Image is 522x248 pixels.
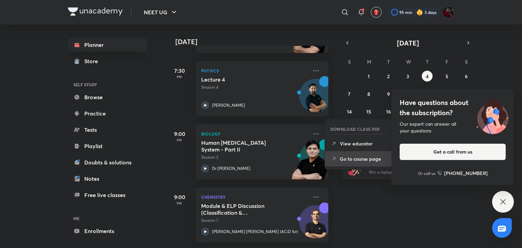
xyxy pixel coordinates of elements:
[363,71,374,82] button: September 1, 2025
[166,138,193,142] p: PM
[201,67,308,75] p: Physics
[444,170,488,177] h6: [PHONE_NUMBER]
[201,84,308,90] p: Session 4
[68,172,147,185] a: Notes
[402,88,413,99] button: September 10, 2025
[68,107,147,120] a: Practice
[397,38,419,48] span: [DATE]
[201,202,286,216] h5: Module & ELP Discussion (Classification & Nomenclature, IUPAC)
[291,139,328,186] img: unacademy
[441,88,452,99] button: September 12, 2025
[400,98,506,118] h4: Have questions about the subscription?
[340,155,387,162] p: Go to course page
[465,58,468,65] abbr: Saturday
[422,88,433,99] button: September 11, 2025
[68,7,123,16] img: Company Logo
[84,57,102,65] div: Store
[465,73,468,79] abbr: September 6, 2025
[68,213,147,224] h6: ME
[201,217,308,224] p: Session 7
[299,209,332,242] img: Avatar
[166,67,193,75] h5: 7:30
[299,83,332,115] img: Avatar
[402,71,413,82] button: September 3, 2025
[175,38,335,46] h4: [DATE]
[387,58,390,65] abbr: Tuesday
[201,193,308,201] p: Chemistry
[212,102,245,108] p: [PERSON_NAME]
[68,79,147,90] h6: SELF STUDY
[400,144,506,160] button: Get a call from us
[68,123,147,137] a: Tests
[383,106,394,117] button: September 16, 2025
[340,140,387,147] p: View educator
[446,73,448,79] abbr: September 5, 2025
[367,58,371,65] abbr: Monday
[68,188,147,202] a: Free live classes
[371,7,382,18] button: avatar
[166,193,193,201] h5: 9:00
[437,170,488,177] a: [PHONE_NUMBER]
[422,71,433,82] button: September 4, 2025
[363,106,374,117] button: September 15, 2025
[368,73,370,79] abbr: September 1, 2025
[348,58,351,65] abbr: Sunday
[348,91,350,97] abbr: September 7, 2025
[461,71,472,82] button: September 6, 2025
[471,98,514,134] img: ttu_illustration_new.svg
[68,54,147,68] a: Store
[68,224,147,238] a: Enrollments
[383,88,394,99] button: September 9, 2025
[68,156,147,169] a: Doubts & solutions
[400,121,506,134] div: Our expert can answer all your questions
[68,139,147,153] a: Playlist
[387,91,390,97] abbr: September 9, 2025
[446,58,448,65] abbr: Friday
[426,73,429,79] abbr: September 4, 2025
[68,7,123,17] a: Company Logo
[383,71,394,82] button: September 2, 2025
[406,58,411,65] abbr: Wednesday
[367,91,370,97] abbr: September 8, 2025
[352,38,464,48] button: [DATE]
[166,75,193,79] p: PM
[426,58,429,65] abbr: Thursday
[441,71,452,82] button: September 5, 2025
[201,154,308,160] p: Session 2
[418,170,435,176] p: Or call us
[461,88,472,99] button: September 13, 2025
[68,38,147,52] a: Planner
[68,90,147,104] a: Browse
[369,169,452,175] p: Win a laptop, vouchers & more
[442,6,454,18] img: 🥰kashish🥰 Johari
[166,201,193,205] p: PM
[386,108,391,115] abbr: September 16, 2025
[344,88,355,99] button: September 7, 2025
[212,165,250,172] p: Dr [PERSON_NAME]
[387,73,389,79] abbr: September 2, 2025
[330,126,380,132] h6: DOWNLOAD CLASS PDF
[140,5,182,19] button: NEET UG
[201,139,286,153] h5: Human Endocrine System - Part II
[166,130,193,138] h5: 9:00
[363,88,374,99] button: September 8, 2025
[201,130,308,138] p: Biology
[201,76,286,83] h5: Lecture 4
[344,106,355,117] button: September 14, 2025
[416,9,423,16] img: streak
[406,73,409,79] abbr: September 3, 2025
[366,108,371,115] abbr: September 15, 2025
[373,9,379,15] img: avatar
[212,229,298,235] p: [PERSON_NAME] [PERSON_NAME] (ACiD Sir)
[347,108,352,115] abbr: September 14, 2025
